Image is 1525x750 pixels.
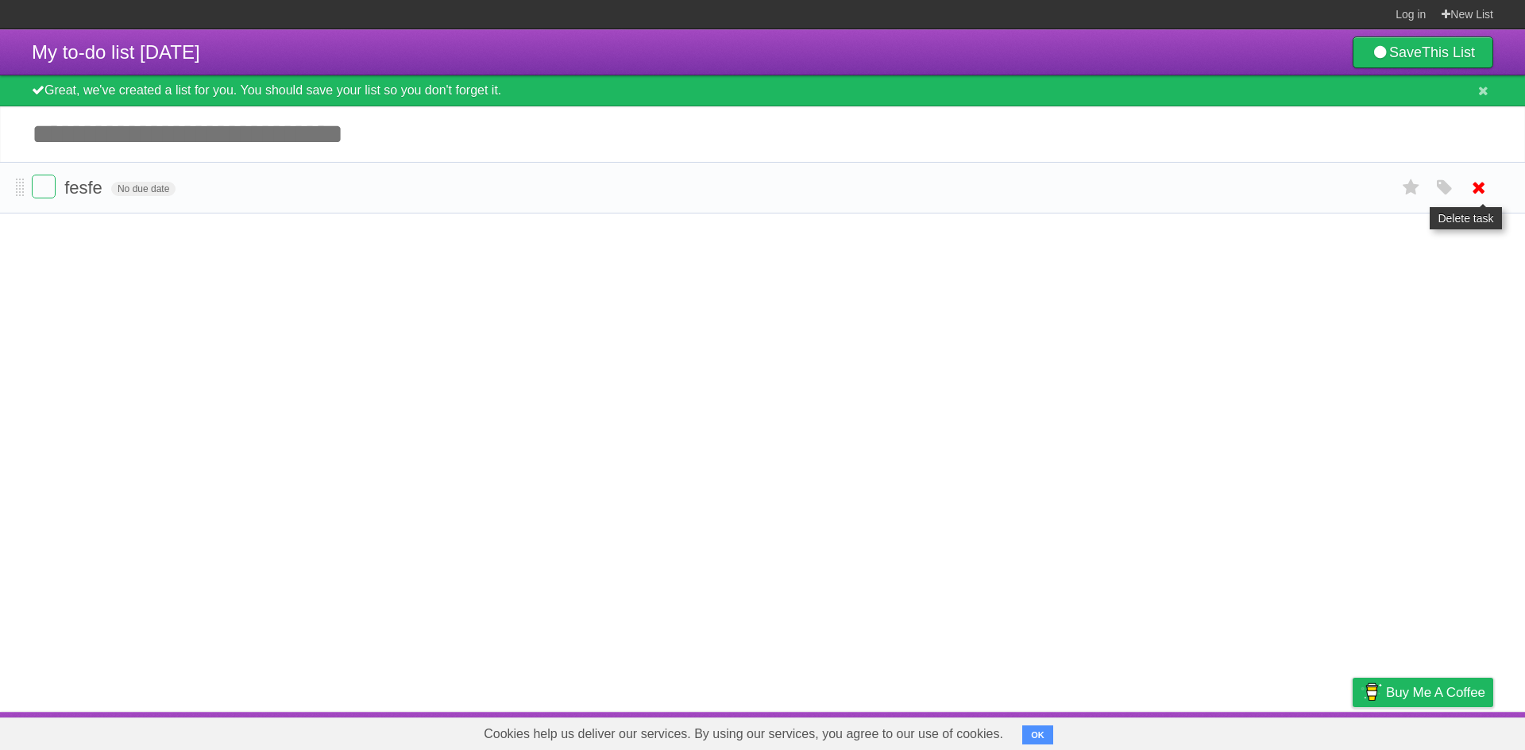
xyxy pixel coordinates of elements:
label: Done [32,175,56,198]
a: Buy me a coffee [1353,678,1493,707]
label: Star task [1396,175,1427,201]
a: Terms [1278,716,1313,746]
button: OK [1022,725,1053,744]
span: Cookies help us deliver our services. By using our services, you agree to our use of cookies. [468,718,1019,750]
a: Privacy [1332,716,1373,746]
span: Buy me a coffee [1386,679,1485,706]
span: My to-do list [DATE] [32,41,200,63]
span: No due date [111,182,176,196]
span: fesfe [64,178,106,198]
b: This List [1422,44,1475,60]
img: Buy me a coffee [1361,679,1382,706]
a: SaveThis List [1353,37,1493,68]
a: Developers [1194,716,1258,746]
a: Suggest a feature [1393,716,1493,746]
a: About [1141,716,1175,746]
